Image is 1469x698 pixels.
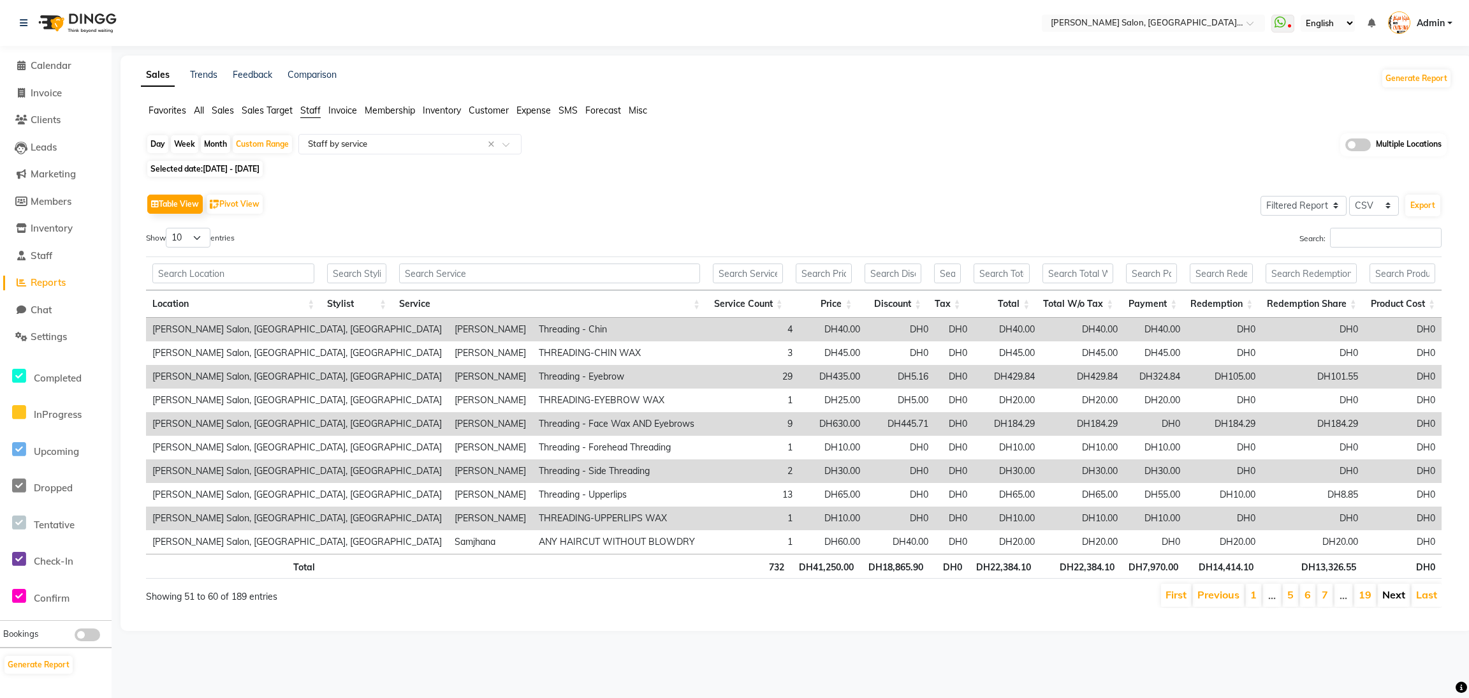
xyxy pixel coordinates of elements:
[1041,530,1124,554] td: DH20.00
[212,105,234,116] span: Sales
[1041,318,1124,341] td: DH40.00
[974,264,1030,283] input: Search Total
[146,318,448,341] td: [PERSON_NAME] Salon, [GEOGRAPHIC_DATA], [GEOGRAPHIC_DATA]
[708,554,791,579] th: 732
[146,389,448,412] td: [PERSON_NAME] Salon, [GEOGRAPHIC_DATA], [GEOGRAPHIC_DATA]
[1036,290,1120,318] th: Total W/o Tax: activate to sort column ascending
[1124,341,1187,365] td: DH45.00
[3,86,108,101] a: Invoice
[532,341,717,365] td: THREADING-CHIN WAX
[1187,483,1262,507] td: DH10.00
[31,87,62,99] span: Invoice
[448,507,532,530] td: [PERSON_NAME]
[1041,341,1124,365] td: DH45.00
[706,290,789,318] th: Service Count: activate to sort column ascending
[1364,365,1442,389] td: DH0
[1364,530,1442,554] td: DH0
[1187,459,1262,483] td: DH0
[1124,318,1187,341] td: DH40.00
[974,530,1041,554] td: DH20.00
[717,530,799,554] td: 1
[147,135,168,153] div: Day
[935,436,974,459] td: DH0
[974,412,1041,436] td: DH184.29
[146,290,321,318] th: Location: activate to sort column ascending
[469,105,509,116] span: Customer
[31,168,76,180] span: Marketing
[146,530,448,554] td: [PERSON_NAME] Salon, [GEOGRAPHIC_DATA], [GEOGRAPHIC_DATA]
[448,365,532,389] td: [PERSON_NAME]
[935,530,974,554] td: DH0
[1322,588,1328,601] a: 7
[974,341,1041,365] td: DH45.00
[31,249,52,262] span: Staff
[1183,290,1259,318] th: Redemption: activate to sort column ascending
[1364,389,1442,412] td: DH0
[866,389,934,412] td: DH5.00
[974,318,1041,341] td: DH40.00
[146,483,448,507] td: [PERSON_NAME] Salon, [GEOGRAPHIC_DATA], [GEOGRAPHIC_DATA]
[1166,588,1187,601] a: First
[1364,318,1442,341] td: DH0
[201,135,230,153] div: Month
[1124,436,1187,459] td: DH10.00
[516,105,551,116] span: Expense
[935,389,974,412] td: DH0
[31,330,67,343] span: Settings
[799,341,866,365] td: DH45.00
[717,459,799,483] td: 2
[532,412,717,436] td: Threading - Face Wax AND Eyebrows
[34,372,82,384] span: Completed
[1305,588,1311,601] a: 6
[3,303,108,318] a: Chat
[1262,483,1364,507] td: DH8.85
[974,507,1041,530] td: DH10.00
[1124,459,1187,483] td: DH30.00
[532,318,717,341] td: Threading - Chin
[799,530,866,554] td: DH60.00
[1041,365,1124,389] td: DH429.84
[1262,389,1364,412] td: DH0
[1259,290,1363,318] th: Redemption Share: activate to sort column ascending
[1364,459,1442,483] td: DH0
[1126,264,1177,283] input: Search Payment
[1416,588,1437,601] a: Last
[930,554,968,579] th: DH0
[1041,507,1124,530] td: DH10.00
[1041,459,1124,483] td: DH30.00
[974,389,1041,412] td: DH20.00
[31,276,66,288] span: Reports
[1187,389,1262,412] td: DH0
[1364,412,1442,436] td: DH0
[967,290,1037,318] th: Total: activate to sort column ascending
[968,554,1038,579] th: DH22,384.10
[146,507,448,530] td: [PERSON_NAME] Salon, [GEOGRAPHIC_DATA], [GEOGRAPHIC_DATA]
[34,519,75,531] span: Tentative
[31,304,52,316] span: Chat
[146,459,448,483] td: [PERSON_NAME] Salon, [GEOGRAPHIC_DATA], [GEOGRAPHIC_DATA]
[1187,365,1262,389] td: DH105.00
[146,583,675,604] div: Showing 51 to 60 of 189 entries
[1187,507,1262,530] td: DH0
[3,195,108,209] a: Members
[799,459,866,483] td: DH30.00
[1363,290,1442,318] th: Product Cost: activate to sort column ascending
[3,140,108,155] a: Leads
[1250,588,1257,601] a: 1
[866,412,934,436] td: DH445.71
[448,389,532,412] td: [PERSON_NAME]
[799,507,866,530] td: DH10.00
[207,195,263,214] button: Pivot View
[1359,588,1371,601] a: 19
[448,530,532,554] td: Samjhana
[190,69,217,80] a: Trends
[365,105,415,116] span: Membership
[3,221,108,236] a: Inventory
[1299,228,1442,248] label: Search:
[1262,365,1364,389] td: DH101.55
[629,105,647,116] span: Misc
[799,389,866,412] td: DH25.00
[1330,228,1442,248] input: Search:
[935,483,974,507] td: DH0
[717,483,799,507] td: 13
